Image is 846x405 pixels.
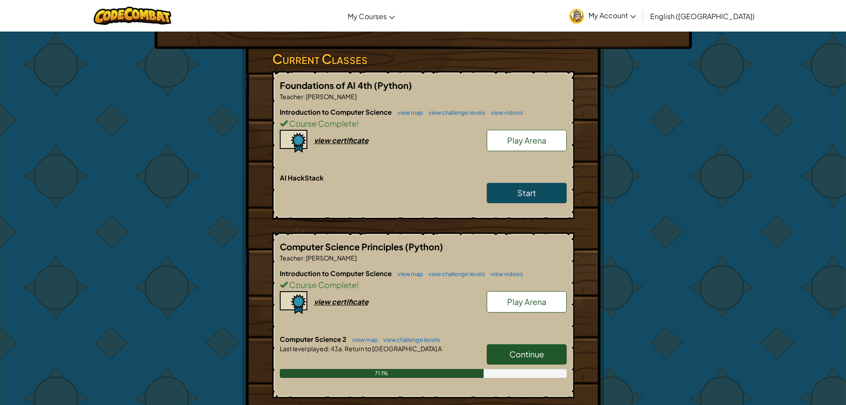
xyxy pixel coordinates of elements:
span: : [303,254,305,262]
span: Play Arena [507,135,546,145]
a: view certificate [280,136,369,145]
span: [PERSON_NAME] [305,254,357,262]
div: view certificate [314,136,369,145]
span: English ([GEOGRAPHIC_DATA]) [650,12,755,21]
a: My Account [565,2,640,30]
a: view map [348,336,378,343]
div: view certificate [314,297,369,306]
span: Course Complete [288,280,357,290]
span: My Account [588,11,636,20]
span: : [328,345,330,353]
span: Foundations of AI 4th [280,80,374,91]
span: Course Complete [288,118,357,128]
a: English ([GEOGRAPHIC_DATA]) [646,4,759,28]
span: : [303,92,305,100]
img: CodeCombat logo [94,7,171,25]
img: avatar [569,9,584,24]
span: ! [357,280,359,290]
span: Computer Science Principles [280,241,405,252]
span: 43a. [330,345,344,353]
span: (Python) [374,80,412,91]
span: My Courses [348,12,387,21]
img: certificate-icon.png [280,291,307,314]
span: Start [517,188,536,198]
span: AI HackStack [280,173,324,182]
a: view videos [486,270,523,277]
a: view challenge levels [424,109,485,116]
span: Introduction to Computer Science [280,269,393,277]
span: [PERSON_NAME] [305,92,357,100]
span: Computer Science 2 [280,335,348,343]
img: certificate-icon.png [280,130,307,153]
div: 71.1% [280,369,484,378]
a: Start [487,183,567,203]
a: My Courses [343,4,399,28]
span: Return to [GEOGRAPHIC_DATA] A [344,345,442,353]
span: Teacher [280,92,303,100]
a: view certificate [280,297,369,306]
span: Teacher [280,254,303,262]
span: Last level played [280,345,328,353]
a: view challenge levels [379,336,440,343]
span: (Python) [405,241,443,252]
span: ! [357,118,359,128]
span: Continue [509,349,544,359]
a: view challenge levels [424,270,485,277]
a: view map [393,109,423,116]
span: Introduction to Computer Science [280,108,393,116]
a: view map [393,270,423,277]
h3: Current Classes [272,49,574,69]
a: view videos [486,109,523,116]
span: Play Arena [507,297,546,307]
